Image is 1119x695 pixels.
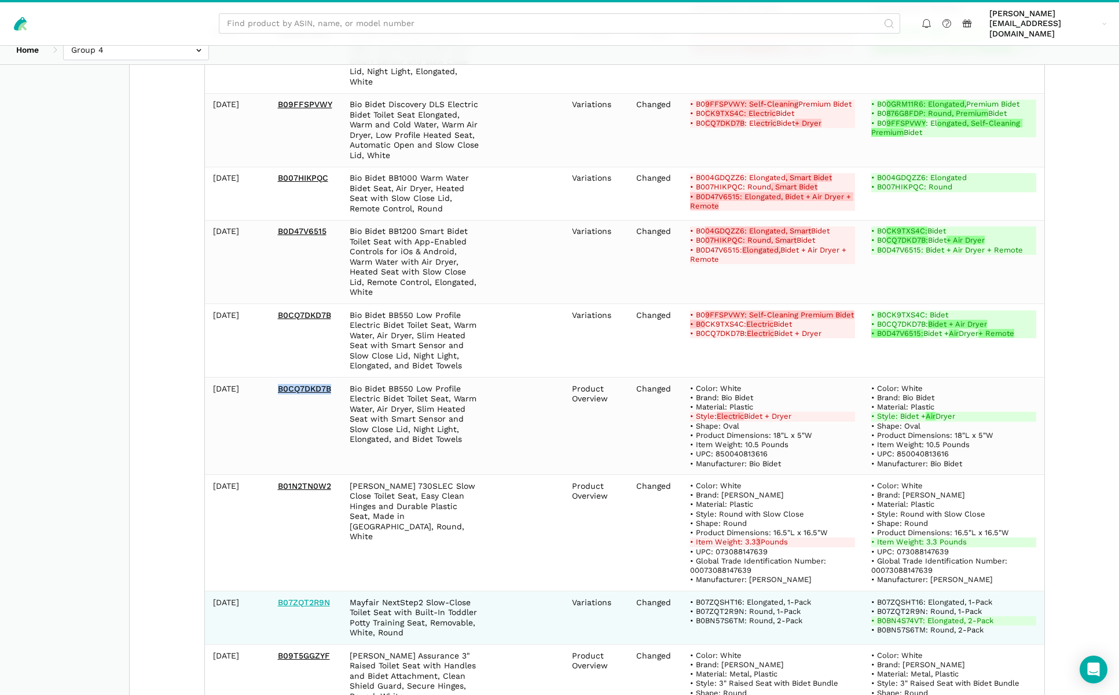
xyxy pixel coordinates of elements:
input: Group 4 [63,39,209,60]
strong: Bidet + Air Dryer [928,320,987,328]
strong: 876G8FDP: Round, Premium [886,109,988,118]
td: Variations [564,167,628,220]
span: • Brand: [PERSON_NAME] [871,660,965,669]
strong: Air [926,412,935,420]
ins: • B0 Bidet [871,109,1036,118]
strong: CQ7DKD7B [705,119,744,127]
a: B0CQ7DKD7B [278,384,331,393]
del: • B007HIKPQC: Round [690,182,855,192]
td: Bio Bidet BB550 Low Profile Electric Bidet Toilet Seat, Warm Water, Air Dryer, Slim Heated Seat w... [342,378,487,475]
span: • Product Dimensions: 18"L x 5"W [690,431,812,440]
td: Changed [628,220,682,304]
a: [PERSON_NAME][EMAIL_ADDRESS][DOMAIN_NAME] [985,6,1111,41]
a: B09T5GGZYF [278,651,330,660]
a: B09FFSPVWY [278,100,332,109]
td: [DATE] [205,304,270,378]
span: • Style: Round with Slow Close [690,510,804,518]
span: • Style: 3" Raised Seat with Bidet Bundle [690,679,838,687]
strong: • B0D47V6515: Elongated, Bidet + Air Dryer + Remote [690,192,853,210]
span: • Global Trade Identification Number: 00073088147639 [871,557,1010,575]
td: Mayfair NextStep2 Slow-Close Toilet Seat with Built-In Toddler Potty Training Seat, Removable, Wh... [342,591,487,645]
strong: CQ7DKD7B: [886,236,928,244]
span: • B0BN57S6TM: Round, 2-Pack [690,616,802,625]
strong: Electric [746,320,773,328]
ins: • B0 : El Bidet [871,119,1036,138]
strong: + Remote [978,329,1014,338]
del: • Item Weight: 3.3 Pounds [690,537,855,547]
td: Variations [564,591,628,645]
strong: • B0 [690,320,705,328]
span: • Material: Plastic [690,403,753,411]
span: • UPC: 850040813616 [871,449,949,458]
ins: • B0 Bidet [871,226,1036,236]
strong: + Air Dryer [946,236,985,244]
ins: • Style: Bidet + Dryer [871,412,1036,421]
strong: CK9TXS4C: Electric [705,109,776,118]
td: Changed [628,378,682,475]
span: • Product Dimensions: 16.5"L x 16.5"W [690,528,828,537]
strong: ectric [756,119,776,127]
ins: • B0BN4S74VT: Elongated, 2-Pack [871,616,1036,625]
span: • Material: Metal, Plastic [871,670,959,678]
del: • B0 Bidet [690,226,855,236]
span: • Color: White [871,651,923,660]
td: [DATE] [205,475,270,591]
span: • Material: Metal, Plastic [690,670,777,678]
span: • Manufacturer: Bio Bidet [690,459,781,468]
td: Changed [628,304,682,378]
ins: • B007HIKPQC: Round [871,182,1036,192]
strong: • B0D47V6515: [871,329,923,338]
td: [DATE] [205,378,270,475]
a: Home [8,39,47,60]
span: • Material: Plastic [871,403,934,411]
span: • Material: Plastic [871,500,934,509]
strong: 0GRM11R6: Elongated, [886,100,966,108]
del: • B0CQ7DKD7B: Bidet + Dryer [690,329,855,338]
span: • Shape: Round [690,519,747,528]
span: • Manufacturer: [PERSON_NAME] [690,575,812,584]
strong: 04GDQZZ6: Elongated, Smart [705,226,811,235]
td: Variations [564,304,628,378]
td: [DATE] [205,220,270,304]
del: • B0 Bidet [690,109,855,118]
td: Bio Bidet BB1000 Warm Water Bidet Seat, Air Dryer, Heated Seat with Slow Close Lid, Remote Contro... [342,167,487,220]
del: • B0 : El Bidet [690,119,855,128]
span: • Brand: Bio Bidet [871,393,934,402]
strong: + Dryer [795,119,821,127]
td: [PERSON_NAME] 730SLEC Slow Close Toilet Seat, Easy Clean Hinges and Durable Plastic Seat, Made in... [342,475,487,591]
span: • Color: White [690,481,742,490]
span: • UPC: 850040813616 [690,449,768,458]
span: • Style: Round with Slow Close [871,510,985,518]
strong: 07HIKPQC: Round, Smart [705,236,797,244]
span: • Color: White [690,651,742,660]
ins: • B0 Bidet [871,236,1036,245]
span: • Material: Plastic [690,500,753,509]
strong: Elongated, [742,246,780,254]
strong: 3 [756,537,761,546]
span: • Brand: [PERSON_NAME] [690,660,784,669]
span: • Color: White [871,481,923,490]
span: • Item Weight: 10.5 Pounds [871,440,970,449]
span: • Brand: Bio Bidet [690,393,753,402]
span: • Style: 3" Raised Seat with Bidet Bundle [871,679,1019,687]
strong: 9FFSPVWY [886,119,926,127]
del: • B0 Premium Bidet [690,100,855,109]
input: Find product by ASIN, name, or model number [219,13,900,34]
ins: • B0CK9TXS4C: Bidet [871,310,1036,320]
span: • Color: White [871,384,923,393]
span: • Item Weight: 10.5 Pounds [690,440,788,449]
td: Product Overview [564,378,628,475]
td: [DATE] [205,167,270,220]
span: • B07ZQT2R9N: Round, 1-Pack [690,607,801,616]
td: Bio Bidet BB1200 Smart Bidet Toilet Seat with App-Enabled Controls for iOs & Android, Warm Water ... [342,220,487,304]
del: • B0D47V6515: Bidet + Air Dryer + Remote [690,246,855,265]
span: • Global Trade Identification Number: 00073088147639 [690,557,828,575]
span: • Brand: [PERSON_NAME] [690,491,784,499]
ins: • B0D47V6515: Bidet + Air Dryer + Remote [871,246,1036,255]
td: Bio Bidet BB550 Low Profile Electric Bidet Toilet Seat, Warm Water, Air Dryer, Slim Heated Seat w... [342,304,487,378]
a: B0CQ7DKD7B [278,310,331,320]
a: B0D47V6515 [278,226,326,236]
del: • B004GDQZZ6: Elongated [690,173,855,182]
td: Product Overview [564,475,628,591]
strong: , Smart Bidet [786,173,832,182]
